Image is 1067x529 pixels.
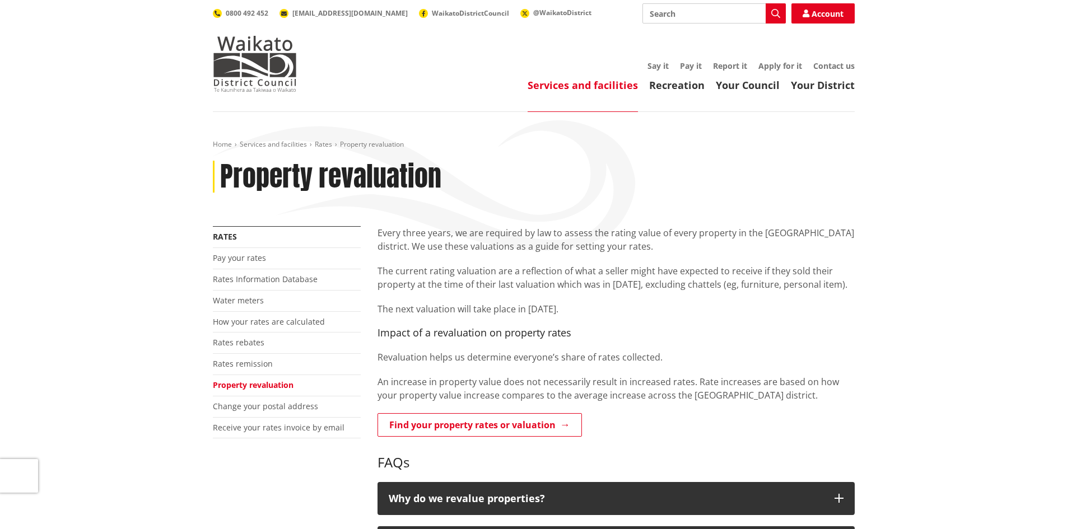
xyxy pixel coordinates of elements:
h1: Property revaluation [220,161,441,193]
a: Property revaluation [213,380,293,390]
a: @WaikatoDistrict [520,8,591,17]
a: Your Council [716,78,780,92]
input: Search input [642,3,786,24]
a: Home [213,139,232,149]
a: Receive your rates invoice by email [213,422,344,433]
a: WaikatoDistrictCouncil [419,8,509,18]
span: WaikatoDistrictCouncil [432,8,509,18]
p: Every three years, we are required by law to assess the rating value of every property in the [GE... [378,226,855,253]
a: Report it [713,60,747,71]
p: Revaluation helps us determine everyone’s share of rates collected. [378,350,855,364]
a: Rates [213,231,237,242]
p: An increase in property value does not necessarily result in increased rates. Rate increases are ... [378,375,855,402]
a: Recreation [649,78,705,92]
a: Your District [791,78,855,92]
a: Services and facilities [240,139,307,149]
a: Change your postal address [213,401,318,411]
a: Pay it [680,60,702,71]
span: [EMAIL_ADDRESS][DOMAIN_NAME] [292,8,408,18]
a: Contact us [813,60,855,71]
a: Water meters [213,295,264,306]
a: 0800 492 452 [213,8,268,18]
a: Rates Information Database [213,274,318,284]
nav: breadcrumb [213,140,855,149]
a: Say it [647,60,669,71]
a: Rates [315,139,332,149]
h4: Impact of a revaluation on property rates [378,327,855,339]
p: The current rating valuation are a reflection of what a seller might have expected to receive if ... [378,264,855,291]
img: Waikato District Council - Te Kaunihera aa Takiwaa o Waikato [213,36,297,92]
a: Services and facilities [528,78,638,92]
p: Why do we revalue properties? [389,493,823,504]
span: @WaikatoDistrict [533,8,591,17]
a: Rates remission [213,358,273,369]
a: How your rates are calculated [213,316,325,327]
h3: FAQs [378,438,855,471]
p: The next valuation will take place in [DATE]. [378,302,855,316]
a: [EMAIL_ADDRESS][DOMAIN_NAME] [279,8,408,18]
a: Apply for it [758,60,802,71]
button: Why do we revalue properties? [378,482,855,516]
span: 0800 492 452 [226,8,268,18]
a: Rates rebates [213,337,264,348]
a: Find your property rates or valuation [378,413,582,437]
a: Pay your rates [213,252,266,263]
a: Account [791,3,855,24]
span: Property revaluation [340,139,404,149]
